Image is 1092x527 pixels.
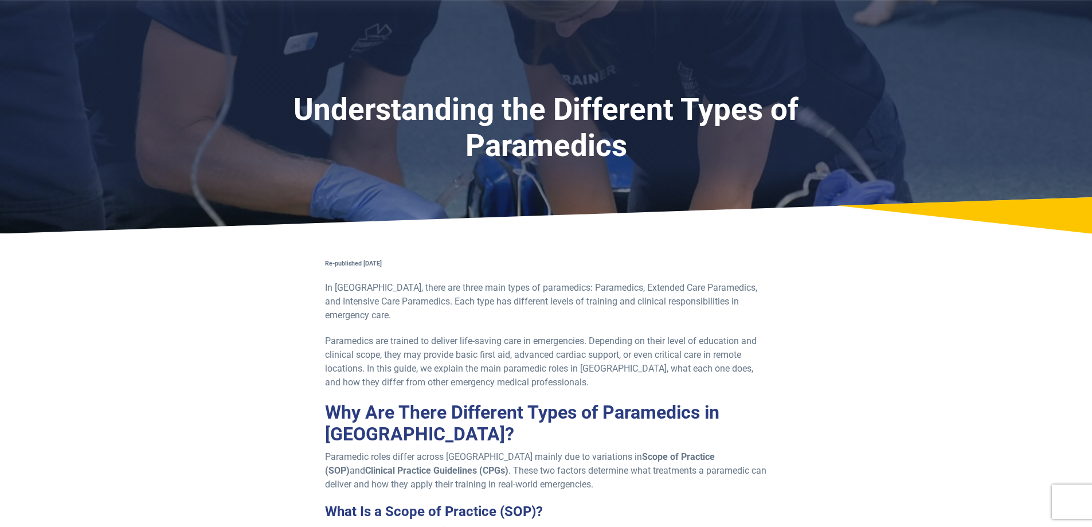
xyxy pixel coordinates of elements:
h3: What Is a Scope of Practice (SOP)? [325,503,768,520]
strong: Scope of Practice (SOP) [325,451,715,476]
p: Paramedics are trained to deliver life-saving care in emergencies. Depending on their level of ed... [325,334,768,389]
p: In [GEOGRAPHIC_DATA], there are three main types of paramedics: Paramedics, Extended Care Paramed... [325,281,768,322]
h2: Why Are There Different Types of Paramedics in [GEOGRAPHIC_DATA]? [325,401,768,446]
p: Paramedic roles differ across [GEOGRAPHIC_DATA] mainly due to variations in and . These two facto... [325,450,768,491]
strong: Clinical Practice Guidelines (CPGs) [365,465,508,476]
strong: Re-published [DATE] [325,260,382,267]
h1: Understanding the Different Types of Paramedics [251,92,842,165]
